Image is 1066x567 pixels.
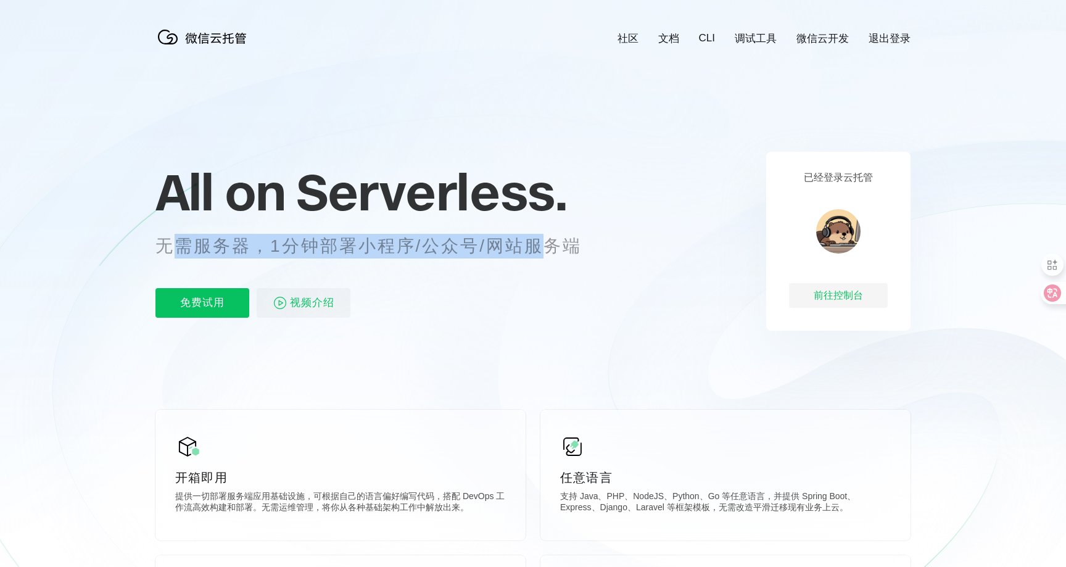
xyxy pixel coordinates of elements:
p: 开箱即用 [175,469,506,486]
span: Serverless. [296,161,567,223]
a: 微信云托管 [155,41,254,51]
a: 文档 [658,31,679,46]
img: 微信云托管 [155,25,254,49]
p: 免费试用 [155,288,249,318]
p: 任意语言 [560,469,891,486]
p: 已经登录云托管 [804,172,873,184]
a: 社区 [618,31,638,46]
p: 支持 Java、PHP、NodeJS、Python、Go 等任意语言，并提供 Spring Boot、Express、Django、Laravel 等框架模板，无需改造平滑迁移现有业务上云。 [560,491,891,516]
p: 提供一切部署服务端应用基础设施，可根据自己的语言偏好编写代码，搭配 DevOps 工作流高效构建和部署。无需运维管理，将你从各种基础架构工作中解放出来。 [175,491,506,516]
a: 退出登录 [869,31,911,46]
img: video_play.svg [273,296,287,310]
a: 微信云开发 [796,31,849,46]
span: All on [155,161,284,223]
a: 调试工具 [735,31,777,46]
span: 视频介绍 [290,288,334,318]
a: CLI [699,32,715,44]
div: 前往控制台 [789,283,888,308]
p: 无需服务器，1分钟部署小程序/公众号/网站服务端 [155,234,605,259]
